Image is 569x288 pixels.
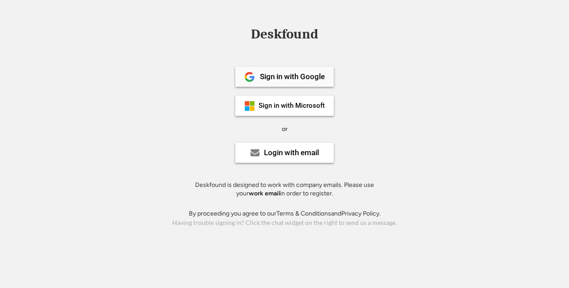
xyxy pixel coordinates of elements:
a: Terms & Conditions [276,210,331,217]
a: Privacy Policy. [341,210,381,217]
div: Deskfound [246,27,323,41]
div: or [282,125,288,134]
div: Sign in with Google [260,73,325,80]
div: Sign in with Microsoft [259,102,325,109]
img: ms-symbollockup_mssymbol_19.png [244,101,255,111]
div: Deskfound is designed to work with company emails. Please use your in order to register. [184,181,385,198]
div: Login with email [264,149,319,157]
strong: work email [249,190,280,197]
img: 1024px-Google__G__Logo.svg.png [244,72,255,82]
div: By proceeding you agree to our and [189,209,381,218]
